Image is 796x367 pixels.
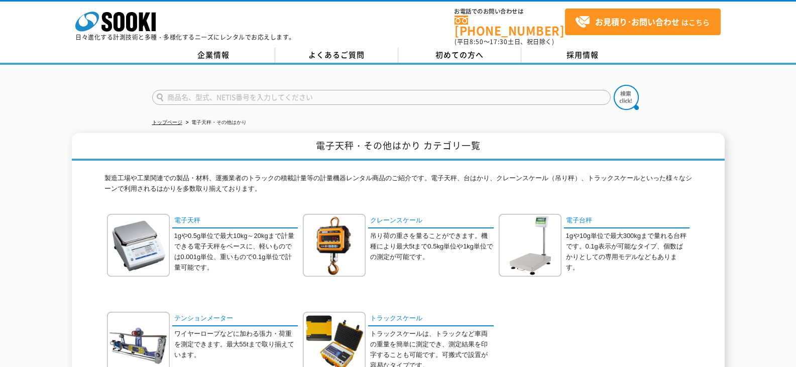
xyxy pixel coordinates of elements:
p: 1gや10g単位で最大300kgまで量れる台秤です。0.1g表示が可能なタイプ、個数ばかりとしての専用モデルなどもあります。 [566,231,690,273]
img: 電子台秤 [499,214,561,277]
a: 電子天秤 [172,214,298,228]
a: クレーンスケール [368,214,494,228]
a: よくあるご質問 [275,48,398,63]
strong: お見積り･お問い合わせ [595,16,679,28]
img: 電子天秤 [107,214,170,277]
a: トップページ [152,119,182,125]
p: 吊り荷の重さを量ることができます。機種により最大5tまで0.5kg単位や1kg単位での測定が可能です。 [370,231,494,262]
a: 企業情報 [152,48,275,63]
a: テンションメーター [172,312,298,326]
h1: 電子天秤・その他はかり カテゴリ一覧 [72,133,725,161]
p: 1gや0.5g単位で最大10kg～20kgまで計量できる電子天秤をベースに、軽いものでは0.001g単位、重いもので0.1g単位で計量可能です。 [174,231,298,273]
span: (平日 ～ 土日、祝日除く) [454,37,554,46]
a: トラックスケール [368,312,494,326]
p: ワイヤーロープなどに加わる張力・荷重を測定できます。最大55tまで取り揃えています。 [174,329,298,360]
a: お見積り･お問い合わせはこちら [565,9,721,35]
a: 初めての方へ [398,48,521,63]
span: 17:30 [490,37,508,46]
span: お電話でのお問い合わせは [454,9,565,15]
span: はこちら [575,15,710,30]
a: 電子台秤 [564,214,690,228]
span: 初めての方へ [435,49,484,60]
img: クレーンスケール [303,214,366,277]
img: btn_search.png [614,85,639,110]
p: 製造工場や工業関連での製品・材料、運搬業者のトラックの積載計量等の計量機器レンタル商品のご紹介です。電子天秤、台はかり、クレーンスケール（吊り秤）、トラックスケールといった様々なシーンで利用され... [104,173,692,199]
a: [PHONE_NUMBER] [454,16,565,36]
a: 採用情報 [521,48,644,63]
li: 電子天秤・その他はかり [184,117,247,128]
span: 8:50 [470,37,484,46]
p: 日々進化する計測技術と多種・多様化するニーズにレンタルでお応えします。 [75,34,295,40]
input: 商品名、型式、NETIS番号を入力してください [152,90,611,105]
